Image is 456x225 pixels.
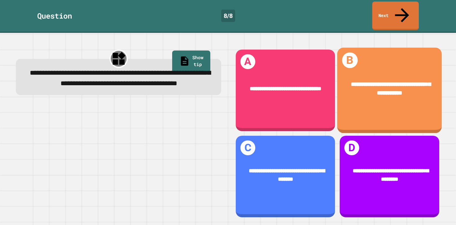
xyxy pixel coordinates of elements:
div: Question [37,10,72,21]
a: Next [372,2,419,30]
h1: B [342,52,358,68]
h1: A [240,54,255,69]
h1: D [344,140,359,155]
div: 8 / 8 [221,10,235,22]
a: Show tip [172,51,210,73]
h1: C [240,140,255,155]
